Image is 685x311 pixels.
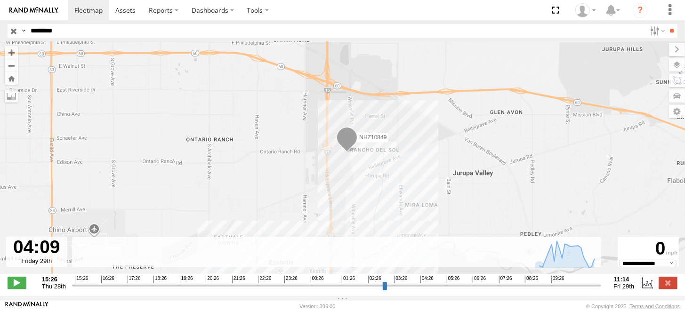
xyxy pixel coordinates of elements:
[646,24,667,38] label: Search Filter Options
[284,276,298,283] span: 23:26
[75,276,88,283] span: 15:26
[473,276,486,283] span: 06:26
[180,276,193,283] span: 19:26
[20,24,27,38] label: Search Query
[394,276,407,283] span: 03:26
[420,276,434,283] span: 04:26
[101,276,114,283] span: 16:26
[447,276,460,283] span: 05:26
[232,276,245,283] span: 21:26
[5,89,18,103] label: Measure
[619,238,677,260] div: 0
[342,276,355,283] span: 01:26
[153,276,167,283] span: 18:26
[258,276,271,283] span: 22:26
[5,72,18,85] button: Zoom Home
[659,277,677,289] label: Close
[299,303,335,309] div: Version: 306.00
[630,303,680,309] a: Terms and Conditions
[9,7,58,14] img: rand-logo.svg
[311,276,324,283] span: 00:26
[551,276,564,283] span: 09:26
[368,276,381,283] span: 02:26
[613,276,634,283] strong: 11:14
[572,3,599,17] div: Zulema McIntosch
[42,283,66,290] span: Thu 28th Aug 2025
[633,3,648,18] i: ?
[5,302,48,311] a: Visit our Website
[5,59,18,72] button: Zoom out
[499,276,512,283] span: 07:26
[5,46,18,59] button: Zoom in
[42,276,66,283] strong: 15:26
[669,105,685,118] label: Map Settings
[206,276,219,283] span: 20:26
[586,303,680,309] div: © Copyright 2025 -
[613,283,634,290] span: Fri 29th Aug 2025
[359,134,387,140] span: NHZ10849
[8,277,26,289] label: Play/Stop
[525,276,538,283] span: 08:26
[128,276,141,283] span: 17:26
